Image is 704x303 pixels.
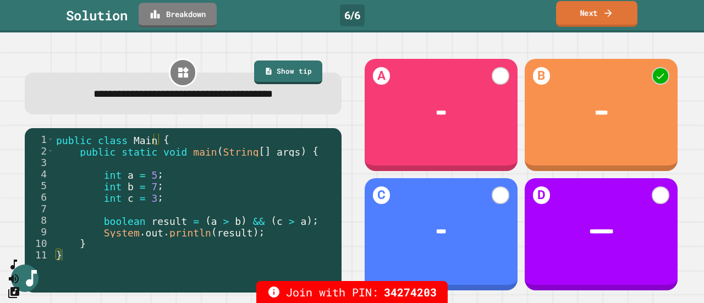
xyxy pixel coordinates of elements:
a: Show tip [254,60,322,85]
div: 8 [25,214,54,226]
div: 6 / 6 [340,4,365,26]
div: 5 [25,180,54,191]
div: 10 [25,238,54,249]
h1: D [533,186,551,204]
a: Breakdown [139,3,217,27]
div: 6 [25,191,54,203]
h1: A [373,67,391,85]
div: 9 [25,226,54,238]
div: 2 [25,145,54,157]
div: 1 [25,134,54,145]
div: 4 [25,168,54,180]
div: 3 [25,157,54,168]
a: Next [556,1,637,27]
h1: C [373,186,391,204]
span: 34274203 [384,284,437,300]
div: Join with PIN: [256,281,448,303]
button: SpeedDial basic example [7,258,20,272]
h1: B [533,67,551,85]
div: Solution [66,5,128,25]
span: Toggle code folding, rows 1 through 11 [47,134,53,145]
button: Mute music [7,272,20,285]
div: 11 [25,249,54,261]
div: 7 [25,203,54,214]
button: Change Music [7,285,20,299]
span: Toggle code folding, rows 2 through 10 [47,145,53,157]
